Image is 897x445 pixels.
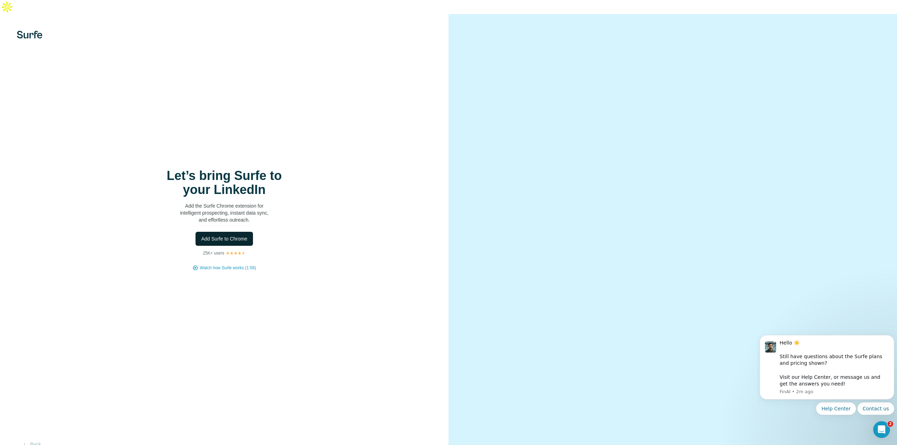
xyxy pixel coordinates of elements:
[154,202,294,223] p: Add the Surfe Chrome extension for intelligent prospecting, instant data sync, and effortless out...
[888,421,893,427] span: 2
[200,265,256,271] button: Watch how Surfe works (1:58)
[203,250,224,256] p: 25K+ users
[873,421,890,438] iframe: Intercom live chat
[17,31,42,39] img: Surfe's logo
[201,235,247,242] span: Add Surfe to Chrome
[154,169,294,197] h1: Let’s bring Surfe to your LinkedIn
[226,251,246,255] img: Rating Stars
[757,326,897,441] iframe: Intercom notifications message
[196,232,253,246] button: Add Surfe to Chrome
